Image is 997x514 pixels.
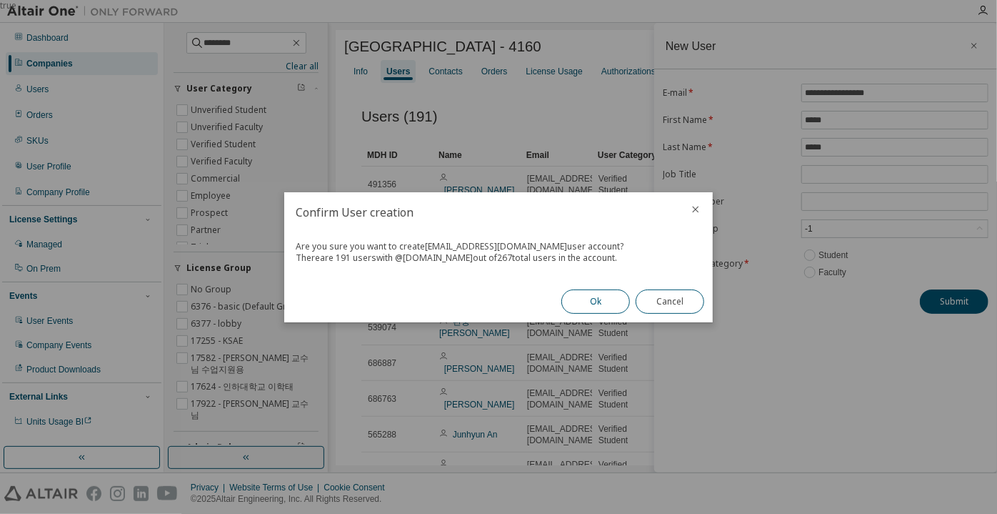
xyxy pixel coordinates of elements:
[636,290,704,314] button: Cancel
[296,252,701,264] div: There are 191 users with @ [DOMAIN_NAME] out of 267 total users in the account.
[690,204,701,215] button: close
[284,192,678,232] h2: Confirm User creation
[561,290,630,314] button: Ok
[296,241,701,252] div: Are you sure you want to create [EMAIL_ADDRESS][DOMAIN_NAME] user account?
